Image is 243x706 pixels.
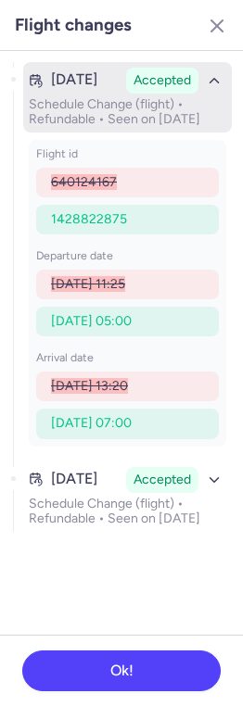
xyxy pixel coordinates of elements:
[51,211,127,227] span: 1428822875
[51,471,97,487] time: [DATE]
[51,276,125,292] span: [DATE] 11:25
[29,97,226,127] p: Schedule Change (flight) • Refundable • Seen on [DATE]
[134,71,191,90] span: Accepted
[22,650,221,691] button: Ok!
[23,461,232,532] button: [DATE]AcceptedSchedule Change (flight) • Refundable • Seen on [DATE]
[51,415,132,431] span: [DATE] 07:00
[29,497,226,526] p: Schedule Change (flight) • Refundable • Seen on [DATE]
[36,249,219,262] p: departure date
[51,71,97,88] time: [DATE]
[110,662,134,679] span: Ok!
[23,62,232,132] button: [DATE]AcceptedSchedule Change (flight) • Refundable • Seen on [DATE]
[134,471,191,489] span: Accepted
[36,147,219,160] p: flight id
[36,351,219,364] p: arrival date
[51,378,128,394] span: [DATE] 13:20
[51,313,132,329] span: [DATE] 05:00
[15,15,132,35] h3: Flight changes
[51,174,117,190] span: 640124167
